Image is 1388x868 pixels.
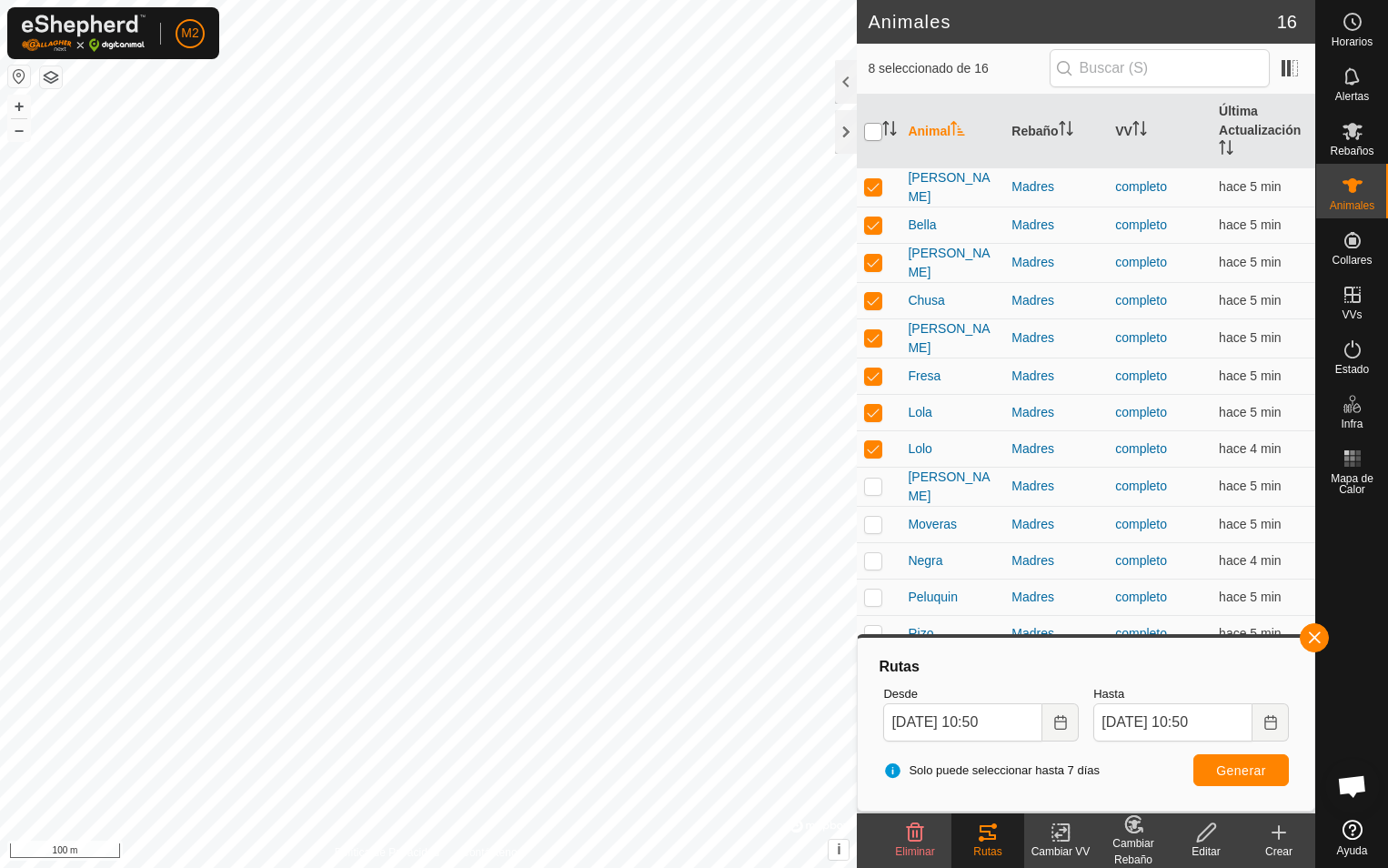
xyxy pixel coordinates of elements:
div: Rutas [876,656,1296,678]
span: Collares [1332,255,1372,266]
span: Eliminar [895,845,934,858]
span: Chusa [908,291,944,310]
div: Editar [1170,843,1242,860]
span: 17 sept 2025, 10:45 [1219,517,1281,531]
div: Cambiar Rebaño [1097,835,1170,868]
a: completo [1115,553,1167,568]
span: 17 sept 2025, 10:45 [1219,217,1281,232]
div: Madres [1011,177,1101,197]
a: completo [1115,405,1167,419]
p-sorticon: Activar para ordenar [1132,124,1147,138]
a: completo [1115,293,1167,308]
button: Choose Date [1042,703,1079,742]
div: Madres [1011,439,1101,459]
span: Ayuda [1337,845,1368,856]
span: Lolo [908,439,931,459]
a: completo [1115,479,1167,493]
span: 17 sept 2025, 10:45 [1219,590,1281,604]
th: Animal [900,95,1004,168]
a: completo [1115,330,1167,345]
div: Rutas [951,843,1024,860]
th: VV [1108,95,1212,168]
span: Solo puede seleccionar hasta 7 días [883,762,1100,780]
button: i [829,840,849,860]
span: 17 sept 2025, 10:45 [1219,255,1281,269]
span: Animales [1330,200,1374,211]
div: Madres [1011,403,1101,422]
a: completo [1115,590,1167,604]
span: M2 [181,24,198,43]
a: Política de Privacidad [335,844,439,861]
span: Moveras [908,515,957,534]
label: Desde [883,685,1079,703]
div: Madres [1011,624,1101,643]
div: Chat abierto [1325,759,1380,813]
span: 17 sept 2025, 10:45 [1219,179,1281,194]
span: i [837,842,840,857]
span: Alertas [1335,91,1369,102]
span: 17 sept 2025, 10:45 [1219,405,1281,419]
p-sorticon: Activar para ordenar [882,124,897,138]
p-sorticon: Activar para ordenar [1219,143,1233,157]
div: Madres [1011,477,1101,496]
div: Crear [1242,843,1315,860]
div: Madres [1011,367,1101,386]
span: Rebaños [1330,146,1373,156]
span: Generar [1216,763,1266,778]
div: Madres [1011,328,1101,348]
div: Madres [1011,588,1101,607]
span: Negra [908,551,942,570]
button: + [8,96,30,117]
img: Logo Gallagher [22,15,146,52]
a: completo [1115,626,1167,641]
a: completo [1115,255,1167,269]
a: Ayuda [1316,812,1388,863]
a: completo [1115,368,1167,383]
span: Bella [908,216,936,235]
span: Fresa [908,367,940,386]
span: Mapa de Calor [1321,473,1383,495]
a: Contáctenos [461,844,522,861]
label: Hasta [1093,685,1289,703]
span: 17 sept 2025, 10:45 [1219,330,1281,345]
div: Madres [1011,253,1101,272]
span: [PERSON_NAME] [908,244,997,282]
p-sorticon: Activar para ordenar [950,124,965,138]
h2: Animales [868,11,1276,33]
span: Lola [908,403,931,422]
span: 17 sept 2025, 10:45 [1219,441,1281,456]
p-sorticon: Activar para ordenar [1059,124,1073,138]
button: Choose Date [1252,703,1289,742]
span: Peluquin [908,588,958,607]
a: completo [1115,441,1167,456]
span: 17 sept 2025, 10:45 [1219,553,1281,568]
div: Madres [1011,551,1101,570]
button: Generar [1193,754,1289,786]
span: 16 [1277,8,1297,35]
button: – [8,119,30,141]
span: Rizo [908,624,933,643]
div: Madres [1011,515,1101,534]
span: Horarios [1332,36,1373,47]
span: 17 sept 2025, 10:45 [1219,293,1281,308]
span: 17 sept 2025, 10:45 [1219,626,1281,641]
th: Rebaño [1004,95,1108,168]
span: 8 seleccionado de 16 [868,59,1049,78]
button: Restablecer Mapa [8,66,30,87]
span: [PERSON_NAME] [908,168,997,207]
input: Buscar (S) [1050,49,1270,87]
a: completo [1115,179,1167,194]
span: Estado [1335,364,1369,375]
button: Capas del Mapa [40,66,62,88]
span: 17 sept 2025, 10:45 [1219,479,1281,493]
span: VVs [1342,309,1362,320]
div: Madres [1011,216,1101,235]
span: [PERSON_NAME] [908,468,997,506]
div: Cambiar VV [1024,843,1097,860]
span: 17 sept 2025, 10:45 [1219,368,1281,383]
div: Madres [1011,291,1101,310]
span: [PERSON_NAME] [908,319,997,358]
a: completo [1115,517,1167,531]
span: Infra [1341,419,1363,429]
th: Última Actualización [1212,95,1315,168]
